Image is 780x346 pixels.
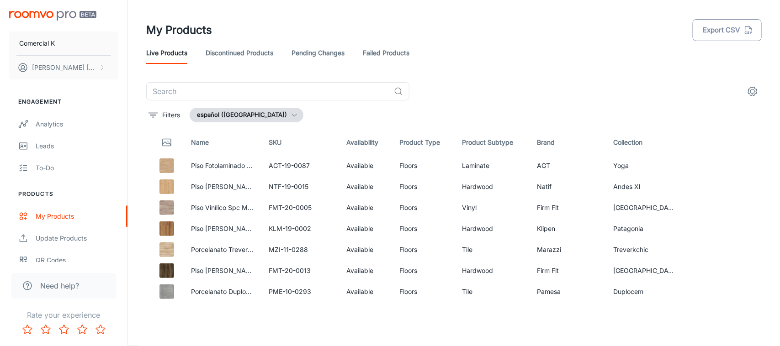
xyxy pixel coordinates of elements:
[32,63,96,73] p: [PERSON_NAME] [PERSON_NAME]
[36,119,118,129] div: Analytics
[7,309,120,320] p: Rate your experience
[206,42,273,64] a: Discontinued Products
[18,320,37,339] button: Rate 1 star
[97,53,105,60] img: tab_keywords_by_traffic_grey.svg
[91,320,110,339] button: Rate 5 star
[107,54,145,60] div: Palabras clave
[292,42,345,64] a: Pending Changes
[37,320,55,339] button: Rate 2 star
[261,197,339,218] td: FMT-20-0005
[530,260,606,281] td: Firm Fit
[455,155,530,176] td: Laminate
[455,130,530,155] th: Product Subtype
[530,218,606,239] td: Klipen
[162,110,180,120] p: Filters
[455,176,530,197] td: Hardwood
[36,211,118,221] div: My Products
[261,176,339,197] td: NTF-19-0015
[743,82,762,100] button: settings
[146,108,182,122] button: filter
[36,233,118,243] div: Update Products
[161,137,172,148] svg: Thumbnail
[606,197,684,218] td: [GEOGRAPHIC_DATA]
[455,260,530,281] td: Hardwood
[9,56,118,79] button: [PERSON_NAME] [PERSON_NAME]
[339,197,392,218] td: Available
[392,260,455,281] td: Floors
[191,225,379,232] a: Piso [PERSON_NAME] Patagonia Brushed Sand 190x1900 Mm
[339,130,392,155] th: Availability
[339,239,392,260] td: Available
[191,162,355,169] a: Piso Fotolaminado Yoga Yin Aquaprotec 191x1200 Mm
[455,218,530,239] td: Hardwood
[38,53,45,60] img: tab_domain_overview_orange.svg
[15,24,22,31] img: website_grey.svg
[261,130,339,155] th: SKU
[261,239,339,260] td: MZI-11-0288
[392,176,455,197] td: Floors
[24,24,102,31] div: Dominio: [DOMAIN_NAME]
[530,239,606,260] td: Marazzi
[530,281,606,302] td: Pamesa
[530,155,606,176] td: AGT
[606,281,684,302] td: Duplocem
[19,38,55,48] p: Comercial K
[455,281,530,302] td: Tile
[9,11,96,21] img: Roomvo PRO Beta
[146,22,212,38] h1: My Products
[191,267,405,274] a: Piso [PERSON_NAME] Con Cuerpo Spc Praga Chocolate 125x1200 Mm
[339,155,392,176] td: Available
[363,42,409,64] a: Failed Products
[184,130,261,155] th: Name
[530,197,606,218] td: Firm Fit
[146,82,390,100] input: Search
[530,130,606,155] th: Brand
[606,130,684,155] th: Collection
[191,246,372,253] a: Porcelanato Treverkchic [PERSON_NAME] Mate 20x120 Cm
[146,42,187,64] a: Live Products
[392,197,455,218] td: Floors
[40,280,79,291] span: Need help?
[392,130,455,155] th: Product Type
[9,31,118,55] button: Comercial K
[261,218,339,239] td: KLM-19-0002
[392,281,455,302] td: Floors
[339,176,392,197] td: Available
[261,260,339,281] td: FMT-20-0013
[36,163,118,173] div: To-do
[392,239,455,260] td: Floors
[190,108,303,122] button: español ([GEOGRAPHIC_DATA])
[26,15,45,22] div: v 4.0.25
[73,320,91,339] button: Rate 4 star
[455,239,530,260] td: Tile
[15,15,22,22] img: logo_orange.svg
[455,197,530,218] td: Vinyl
[55,320,73,339] button: Rate 3 star
[606,239,684,260] td: Treverkchic
[606,155,684,176] td: Yoga
[606,176,684,197] td: Andes Xl
[606,218,684,239] td: Patagonia
[530,176,606,197] td: Natif
[392,155,455,176] td: Floors
[339,260,392,281] td: Available
[191,183,370,190] a: Piso [PERSON_NAME] Andes Luxus Natural 260x2200 Mm
[48,54,70,60] div: Dominio
[693,19,762,41] button: Export CSV
[36,255,118,265] div: QR Codes
[191,288,398,295] a: Porcelanato Duplocem Perla Mate Antideslizante Rústico 60x120 Cm
[261,155,339,176] td: AGT-19-0087
[261,281,339,302] td: PME-10-0293
[339,281,392,302] td: Available
[392,218,455,239] td: Floors
[191,204,333,211] a: Piso Vinílico Spc Memphis Latte 225x1842 Mm
[36,141,118,151] div: Leads
[606,260,684,281] td: [GEOGRAPHIC_DATA]
[339,218,392,239] td: Available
